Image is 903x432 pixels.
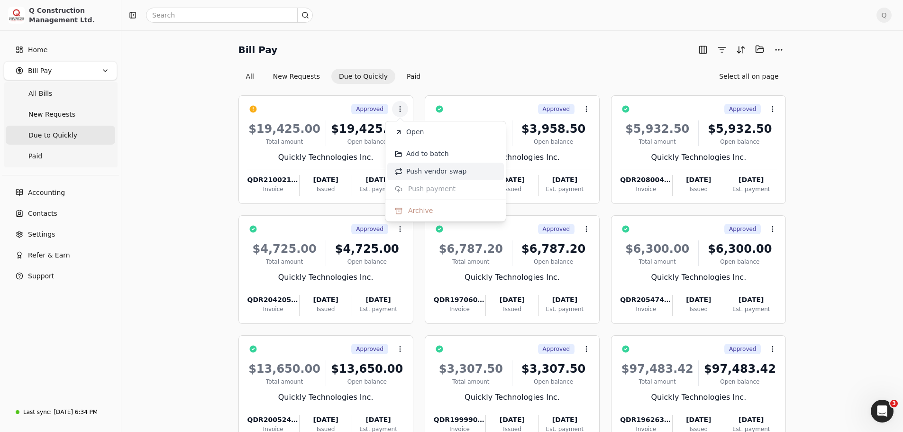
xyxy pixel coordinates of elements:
[620,185,672,193] div: Invoice
[247,120,322,138] div: $19,425.00
[434,305,485,313] div: Invoice
[4,183,117,202] a: Accounting
[28,250,70,260] span: Refer & Earn
[434,272,591,283] div: Quickly Technologies Inc.
[247,240,322,257] div: $4,725.00
[771,42,786,57] button: More
[247,152,404,163] div: Quickly Technologies Inc.
[4,204,117,223] a: Contacts
[702,240,777,257] div: $6,300.00
[23,408,52,416] div: Last sync:
[673,185,725,193] div: Issued
[516,377,591,386] div: Open balance
[330,240,404,257] div: $4,725.00
[702,360,777,377] div: $97,483.42
[247,175,299,185] div: QDR210021-0539
[620,152,777,163] div: Quickly Technologies Inc.
[486,415,538,425] div: [DATE]
[28,271,54,281] span: Support
[8,7,25,24] img: 3171ca1f-602b-4dfe-91f0-0ace091e1481.jpeg
[434,120,508,138] div: $3,958.50
[28,110,75,119] span: New Requests
[543,225,570,233] span: Approved
[247,377,322,386] div: Total amount
[620,360,694,377] div: $97,483.42
[752,42,767,57] button: Batch (0)
[890,400,898,407] span: 3
[871,400,894,423] iframe: Intercom live chat
[673,295,725,305] div: [DATE]
[725,305,777,313] div: Est. payment
[352,415,404,425] div: [DATE]
[539,185,591,193] div: Est. payment
[28,209,57,219] span: Contacts
[729,225,757,233] span: Approved
[356,105,383,113] span: Approved
[673,175,725,185] div: [DATE]
[620,305,672,313] div: Invoice
[539,305,591,313] div: Est. payment
[702,257,777,266] div: Open balance
[54,408,98,416] div: [DATE] 6:34 PM
[6,147,115,165] a: Paid
[725,415,777,425] div: [DATE]
[330,377,404,386] div: Open balance
[238,69,262,84] button: All
[434,152,591,163] div: Quickly Technologies Inc.
[29,6,113,25] div: Q Construction Management Ltd.
[28,188,65,198] span: Accounting
[28,230,55,239] span: Settings
[516,120,591,138] div: $3,958.50
[399,69,428,84] button: Paid
[434,415,485,425] div: QDR199990-004
[4,40,117,59] a: Home
[406,127,424,137] span: Open
[6,105,115,124] a: New Requests
[146,8,313,23] input: Search
[28,45,47,55] span: Home
[247,360,322,377] div: $13,650.00
[4,225,117,244] a: Settings
[876,8,892,23] button: Q
[711,69,786,84] button: Select all on page
[620,138,694,146] div: Total amount
[300,415,352,425] div: [DATE]
[6,84,115,103] a: All Bills
[300,295,352,305] div: [DATE]
[434,377,508,386] div: Total amount
[4,267,117,285] button: Support
[247,138,322,146] div: Total amount
[620,175,672,185] div: QDR208004-1336
[516,240,591,257] div: $6,787.20
[247,272,404,283] div: Quickly Technologies Inc.
[238,42,278,57] h2: Bill Pay
[408,184,456,194] span: Push payment
[238,69,429,84] div: Invoice filter options
[247,305,299,313] div: Invoice
[300,305,352,313] div: Issued
[356,225,383,233] span: Approved
[330,138,404,146] div: Open balance
[331,69,395,84] button: Due to Quickly
[434,295,485,305] div: QDR197060-0540
[330,257,404,266] div: Open balance
[539,415,591,425] div: [DATE]
[620,120,694,138] div: $5,932.50
[543,345,570,353] span: Approved
[516,360,591,377] div: $3,307.50
[620,295,672,305] div: QDR205474-006
[702,120,777,138] div: $5,932.50
[620,392,777,403] div: Quickly Technologies Inc.
[516,257,591,266] div: Open balance
[352,175,404,185] div: [DATE]
[356,345,383,353] span: Approved
[486,185,538,193] div: Issued
[406,149,449,159] span: Add to batch
[702,377,777,386] div: Open balance
[300,185,352,193] div: Issued
[434,240,508,257] div: $6,787.20
[265,69,328,84] button: New Requests
[729,105,757,113] span: Approved
[28,130,77,140] span: Due to Quickly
